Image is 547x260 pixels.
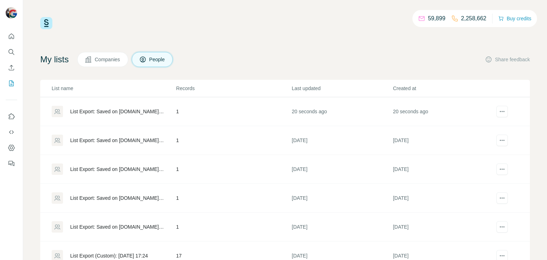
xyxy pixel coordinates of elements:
div: List Export: Saved on [DOMAIN_NAME] - [DATE] 14:22 [70,108,164,115]
div: List Export (Custom): [DATE] 17:24 [70,252,148,259]
p: 2,258,662 [461,14,486,23]
td: [DATE] [392,213,494,241]
button: Buy credits [498,14,531,24]
button: Dashboard [6,141,17,154]
button: Search [6,46,17,58]
button: actions [496,192,508,204]
button: Use Surfe API [6,126,17,139]
button: Use Surfe on LinkedIn [6,110,17,123]
td: [DATE] [291,126,392,155]
p: 59,899 [428,14,446,23]
p: Records [176,85,291,92]
td: 1 [176,184,292,213]
span: Companies [95,56,121,63]
div: List Export: Saved on [DOMAIN_NAME] - [DATE] 13:23 [70,194,164,202]
p: List name [52,85,176,92]
td: 1 [176,213,292,241]
p: Last updated [292,85,392,92]
div: List Export: Saved on [DOMAIN_NAME] - [DATE] 12:49 [70,223,164,230]
td: [DATE] [291,184,392,213]
td: 1 [176,97,292,126]
button: actions [496,221,508,233]
button: Enrich CSV [6,61,17,74]
button: Share feedback [485,56,530,63]
td: 20 seconds ago [291,97,392,126]
div: List Export: Saved on [DOMAIN_NAME] - [DATE] 17:48 [70,137,164,144]
td: 1 [176,126,292,155]
button: actions [496,106,508,117]
button: My lists [6,77,17,90]
p: Created at [393,85,493,92]
button: Feedback [6,157,17,170]
button: Quick start [6,30,17,43]
h4: My lists [40,54,69,65]
td: [DATE] [291,213,392,241]
button: actions [496,135,508,146]
td: [DATE] [392,126,494,155]
td: [DATE] [392,155,494,184]
span: People [149,56,166,63]
div: List Export: Saved on [DOMAIN_NAME] - [DATE] 17:30 [70,166,164,173]
td: [DATE] [392,184,494,213]
button: actions [496,163,508,175]
img: Surfe Logo [40,17,52,29]
img: Avatar [6,7,17,19]
td: [DATE] [291,155,392,184]
td: 20 seconds ago [392,97,494,126]
td: 1 [176,155,292,184]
